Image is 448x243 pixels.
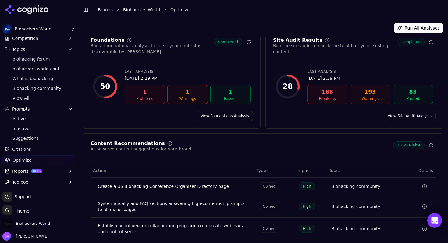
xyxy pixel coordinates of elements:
[332,183,380,189] a: Biohacking community
[294,164,326,178] th: Impact
[2,104,75,114] button: Prompts
[2,232,11,241] img: Dmytro Horbyk
[384,111,436,121] a: View Site Audit Analysis
[100,82,110,91] div: 50
[12,76,66,82] span: What is biohacking
[170,96,205,101] div: Warnings
[2,144,75,154] a: Citations
[273,38,322,43] div: Site Audit Results
[2,155,75,165] a: Optimize
[409,167,433,174] span: Details
[12,46,25,52] span: Topics
[93,167,106,174] span: Action
[170,7,190,13] span: Optimize
[2,219,12,228] img: Biohackers World
[91,164,254,178] th: Action
[259,202,279,210] span: Owned
[10,124,68,133] a: Inactive
[10,74,68,83] a: What is biohacking
[396,88,430,96] div: 83
[256,167,266,174] span: Type
[12,194,31,200] span: Support
[310,96,345,101] div: Problems
[397,38,425,46] span: Completed
[393,141,425,149] span: 101 Available
[332,226,380,232] a: Biohacking community
[125,69,251,74] div: Last Analysis
[91,38,124,43] div: Foundations
[98,223,249,235] div: Establish an influencer collaboration program to co-create webinars and content series
[16,221,50,226] span: Biohackers World
[299,202,315,210] span: High
[273,43,397,55] div: Run the site audit to check the health of your existing content
[12,168,29,174] span: Reports
[307,69,433,74] div: Last Analysis
[127,96,162,101] div: Problems
[31,169,42,173] span: BETA
[197,111,253,121] a: View Foundations Analysis
[12,179,28,185] span: Toolbox
[353,96,387,101] div: Warnings
[12,56,66,62] span: biohacking forum
[10,114,68,123] a: Active
[12,125,66,132] span: Inactive
[394,23,443,33] button: Run All Analyses
[353,88,387,96] div: 193
[91,146,191,152] div: AI-powered content suggestions for your brand
[12,66,66,72] span: biohackers world conference
[213,88,248,96] div: 1
[10,94,68,102] a: View All
[10,55,68,63] a: biohacking forum
[396,96,430,101] div: Passed
[123,7,160,13] a: Biohackers World
[12,85,66,91] span: Biohacking community
[13,234,49,239] span: [PERSON_NAME]
[407,164,436,178] th: Details
[2,44,75,54] button: Topics
[329,167,340,174] span: Topic
[98,200,249,213] div: Systematically add FAQ sections answering high-contention prompts to all major pages
[307,75,433,81] div: [DATE] 2:29 PM
[214,38,242,46] span: Completed
[2,232,49,241] button: Open user button
[213,96,248,101] div: Passed
[12,95,66,101] span: View All
[2,177,75,187] button: Toolbox
[12,209,29,213] span: Theme
[125,75,251,81] div: [DATE] 2:29 PM
[12,146,31,152] span: Citations
[327,164,407,178] th: Topic
[299,225,315,233] span: High
[310,88,345,96] div: 188
[2,24,12,34] img: Biohackers World
[12,116,66,122] span: Active
[127,88,162,96] div: 1
[299,182,315,190] span: High
[10,65,68,73] a: biohackers world conference
[259,182,279,190] span: Owned
[91,43,214,55] div: Run a foundational analysis to see if your content is discoverable by [PERSON_NAME].
[259,225,279,233] span: Owned
[15,26,68,32] span: Biohackers World
[12,157,32,163] span: Optimize
[296,167,311,174] span: Impact
[10,84,68,93] a: Biohacking community
[283,82,293,91] div: 28
[12,135,66,141] span: Suggestions
[98,7,431,13] nav: breadcrumb
[2,219,50,228] button: Open organization switcher
[12,106,30,112] span: Prompts
[332,203,380,210] a: Biohacking community
[170,88,205,96] div: 1
[98,183,249,189] div: Create a US Biohacking Conference Organizer Directory page
[427,213,442,228] div: Open Intercom Messenger
[12,35,38,41] span: Competition
[91,141,165,146] div: Content Recommendations
[2,33,75,43] button: Competition
[10,134,68,143] a: Suggestions
[254,164,294,178] th: Type
[2,166,75,176] button: ReportsBETA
